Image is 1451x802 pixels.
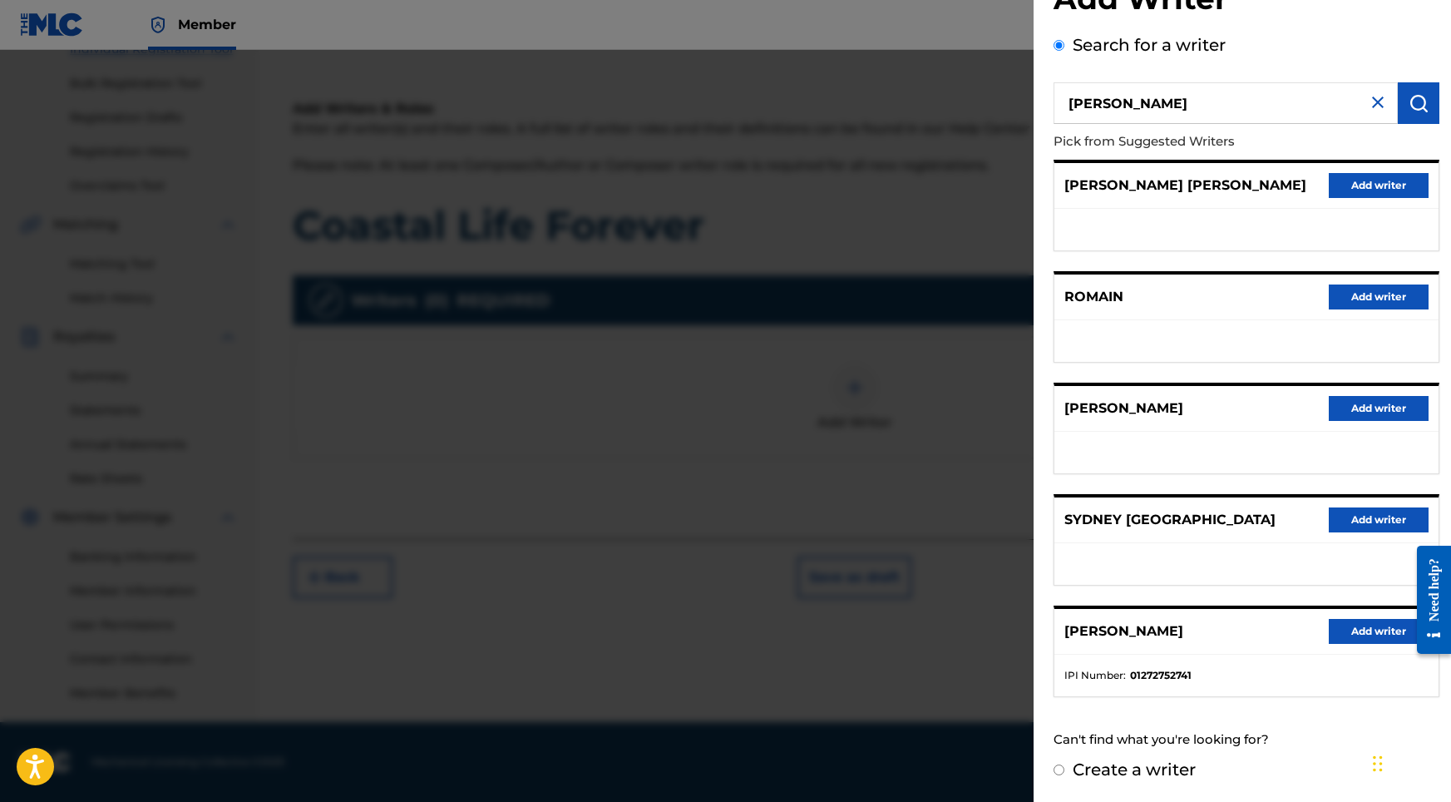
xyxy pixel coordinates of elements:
span: Member [178,15,236,34]
label: Search for a writer [1073,35,1226,55]
button: Add writer [1329,396,1429,421]
p: ROMAIN [1064,287,1123,307]
label: Create a writer [1073,760,1196,780]
button: Add writer [1329,285,1429,309]
iframe: Resource Center [1404,532,1451,669]
img: close [1368,92,1388,112]
img: Top Rightsholder [148,15,168,35]
div: Can't find what you're looking for? [1054,722,1439,758]
button: Add writer [1329,507,1429,532]
p: SYDNEY [GEOGRAPHIC_DATA] [1064,510,1276,530]
button: Add writer [1329,619,1429,644]
button: Add writer [1329,173,1429,198]
iframe: Chat Widget [1368,722,1451,802]
p: [PERSON_NAME] [1064,621,1183,641]
p: Pick from Suggested Writers [1054,124,1345,160]
input: Search writer's name or IPI Number [1054,82,1398,124]
div: Drag [1373,739,1383,789]
img: Search Works [1409,93,1429,113]
span: IPI Number : [1064,668,1126,683]
p: [PERSON_NAME] [1064,399,1183,418]
strong: 01272752741 [1130,668,1192,683]
img: MLC Logo [20,12,84,37]
p: [PERSON_NAME] [PERSON_NAME] [1064,176,1306,196]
